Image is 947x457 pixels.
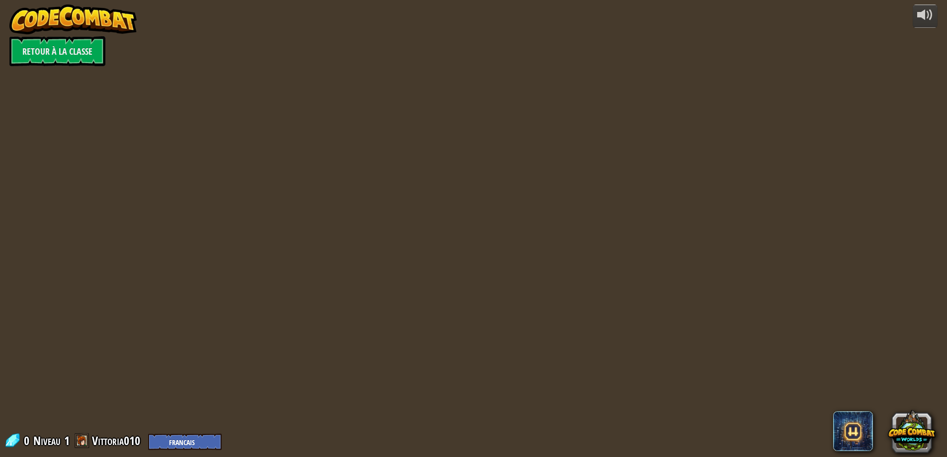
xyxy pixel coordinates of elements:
button: CodeCombat Worlds on Roblox [888,407,936,455]
a: Retour à la Classe [9,36,105,66]
span: 0 [24,433,32,449]
a: Vittoria010 [92,433,143,449]
img: CodeCombat - Learn how to code by playing a game [9,4,137,34]
span: 1 [64,433,70,449]
button: Ajuster le volume [913,4,938,28]
span: Niveau [33,433,61,449]
span: CodeCombat AI HackStack [833,411,873,451]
